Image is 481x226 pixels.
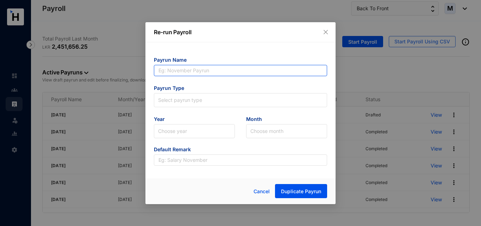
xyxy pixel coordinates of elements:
button: Close [322,28,330,36]
span: Year [154,116,235,124]
span: Payrun Name [154,56,327,65]
input: Eg: November Payrun [154,65,327,76]
span: Payrun Type [154,85,327,93]
span: Cancel [254,188,270,195]
span: Default Remark [154,146,327,154]
input: Eg: Salary November [154,154,327,166]
span: Month [246,116,327,124]
span: Duplicate Payrun [281,188,321,195]
span: close [323,29,329,35]
button: Duplicate Payrun [275,184,327,198]
button: Cancel [248,184,275,198]
p: Re-run Payroll [154,28,327,36]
